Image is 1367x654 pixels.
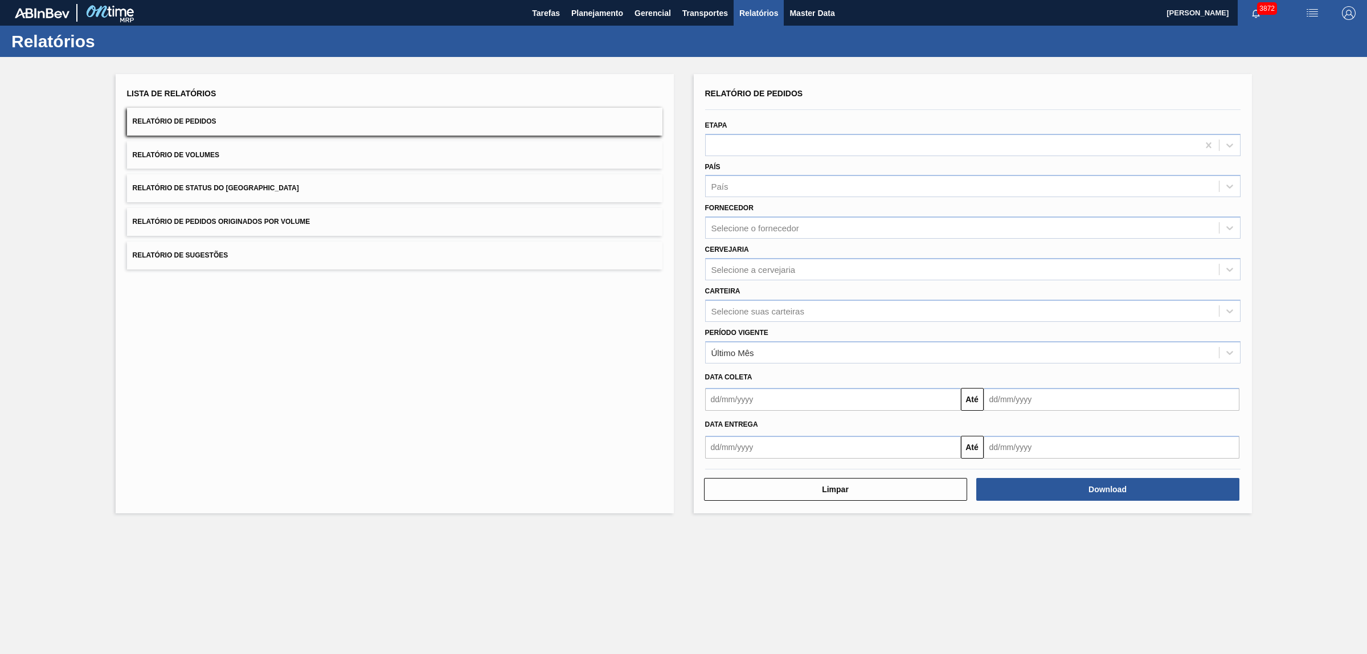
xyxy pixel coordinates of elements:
[984,436,1239,459] input: dd/mm/yyyy
[705,373,752,381] span: Data coleta
[705,287,740,295] label: Carteira
[984,388,1239,411] input: dd/mm/yyyy
[571,6,623,20] span: Planejamento
[961,436,984,459] button: Até
[1238,5,1274,21] button: Notificações
[711,182,728,191] div: País
[133,184,299,192] span: Relatório de Status do [GEOGRAPHIC_DATA]
[705,89,803,98] span: Relatório de Pedidos
[1257,2,1277,15] span: 3872
[682,6,728,20] span: Transportes
[961,388,984,411] button: Até
[127,108,662,136] button: Relatório de Pedidos
[705,246,749,254] label: Cervejaria
[1305,6,1319,20] img: userActions
[711,264,796,274] div: Selecione a cervejaria
[127,89,216,98] span: Lista de Relatórios
[705,329,768,337] label: Período Vigente
[739,6,778,20] span: Relatórios
[127,174,662,202] button: Relatório de Status do [GEOGRAPHIC_DATA]
[133,251,228,259] span: Relatório de Sugestões
[11,35,214,48] h1: Relatórios
[532,6,560,20] span: Tarefas
[976,478,1239,501] button: Download
[704,478,967,501] button: Limpar
[705,436,961,459] input: dd/mm/yyyy
[15,8,69,18] img: TNhmsLtSVTkK8tSr43FrP2fwEKptu5GPRR3wAAAABJRU5ErkJggg==
[127,208,662,236] button: Relatório de Pedidos Originados por Volume
[711,223,799,233] div: Selecione o fornecedor
[133,151,219,159] span: Relatório de Volumes
[705,121,727,129] label: Etapa
[705,163,721,171] label: País
[635,6,671,20] span: Gerencial
[133,117,216,125] span: Relatório de Pedidos
[789,6,834,20] span: Master Data
[1342,6,1356,20] img: Logout
[133,218,310,226] span: Relatório de Pedidos Originados por Volume
[705,420,758,428] span: Data Entrega
[711,348,754,357] div: Último Mês
[705,204,754,212] label: Fornecedor
[127,242,662,269] button: Relatório de Sugestões
[127,141,662,169] button: Relatório de Volumes
[705,388,961,411] input: dd/mm/yyyy
[711,306,804,316] div: Selecione suas carteiras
